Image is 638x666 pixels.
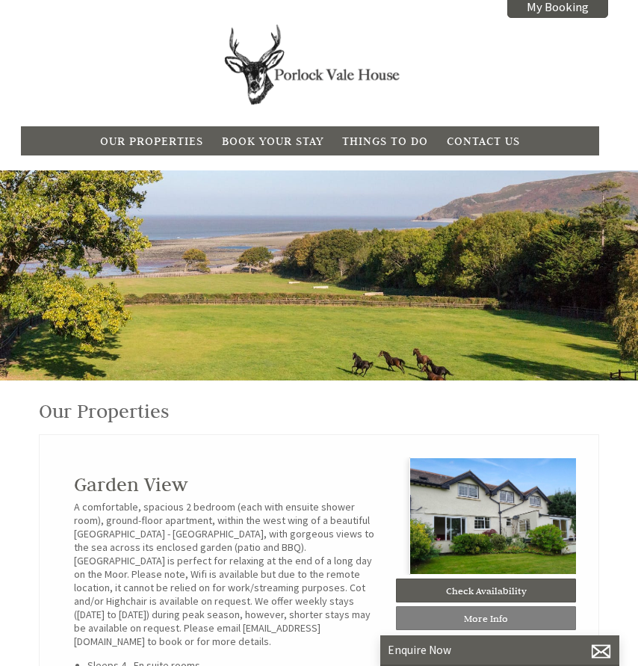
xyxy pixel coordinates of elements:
a: Contact Us [447,134,520,148]
p: Enquire Now [388,643,612,657]
a: Things To Do [342,134,428,148]
p: A comfortable, spacious 2 bedroom (each with ensuite shower room), ground-floor apartment, within... [74,500,384,648]
h1: Our Properties [39,399,347,423]
a: Check Availability [396,579,576,602]
img: Porlock Vale House [217,25,403,105]
a: Our Properties [100,134,203,148]
a: More Info [396,606,576,630]
a: Garden View [74,472,188,496]
a: Book Your Stay [222,134,323,148]
img: F89_OUT_DSC07626_1.original.jpg [409,457,589,574]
